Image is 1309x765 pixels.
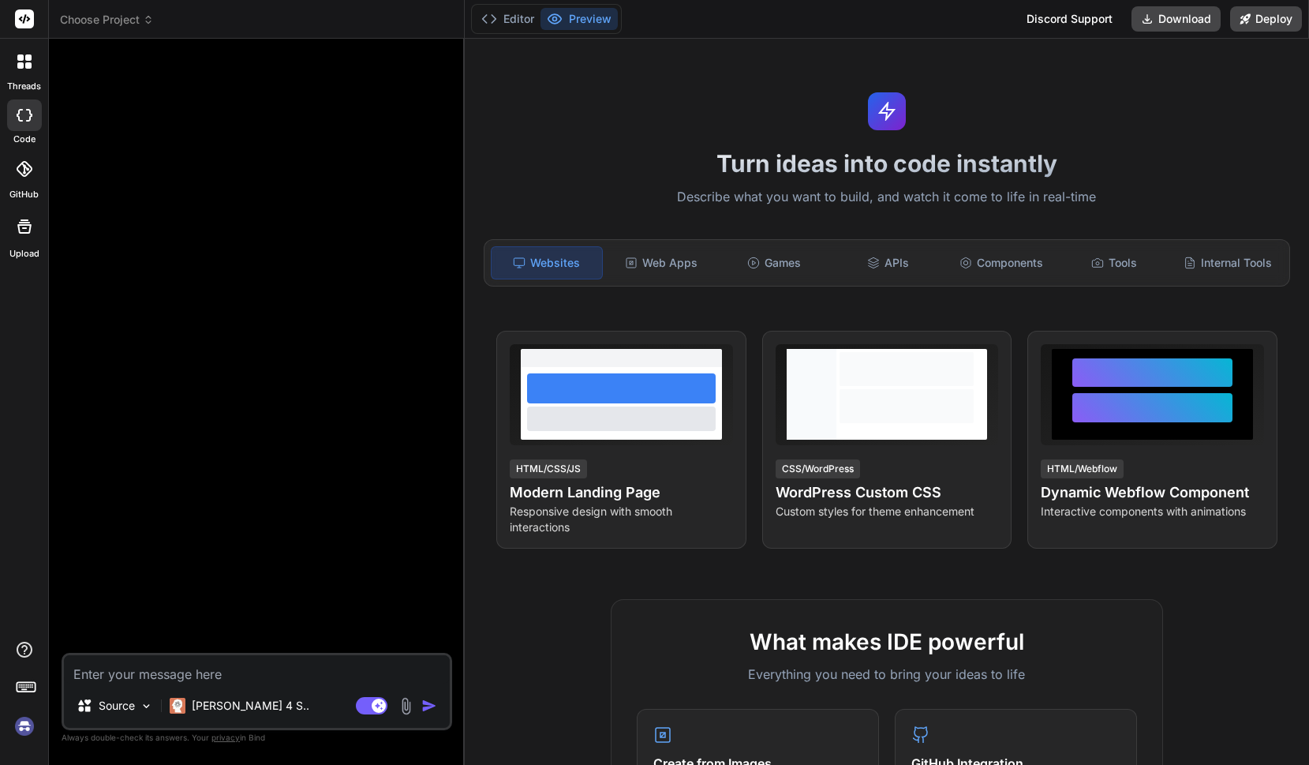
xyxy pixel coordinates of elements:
label: Upload [9,247,39,261]
img: Pick Models [140,699,153,713]
label: threads [7,80,41,93]
div: APIs [832,246,943,279]
img: signin [11,713,38,740]
button: Editor [475,8,540,30]
p: Source [99,698,135,714]
span: Choose Project [60,12,154,28]
button: Preview [540,8,618,30]
p: Custom styles for theme enhancement [776,504,999,519]
div: Web Apps [606,246,716,279]
label: code [13,133,36,146]
img: Claude 4 Sonnet [170,698,185,714]
div: Components [946,246,1057,279]
p: Always double-check its answers. Your in Bind [62,730,452,745]
h4: Modern Landing Page [510,482,733,504]
p: Responsive design with smooth interactions [510,504,733,535]
img: icon [421,698,437,714]
h2: What makes IDE powerful [637,625,1137,658]
div: Discord Support [1017,6,1122,32]
div: CSS/WordPress [776,459,860,478]
button: Deploy [1230,6,1302,32]
div: Websites [491,246,603,279]
div: HTML/CSS/JS [510,459,587,478]
h1: Turn ideas into code instantly [474,149,1300,178]
p: Interactive components with animations [1041,504,1264,519]
p: [PERSON_NAME] 4 S.. [192,698,309,714]
p: Describe what you want to build, and watch it come to life in real-time [474,187,1300,208]
label: GitHub [9,188,39,201]
div: HTML/Webflow [1041,459,1124,478]
span: privacy [211,733,240,742]
div: Internal Tools [1172,246,1283,279]
h4: WordPress Custom CSS [776,482,999,504]
h4: Dynamic Webflow Component [1041,482,1264,504]
p: Everything you need to bring your ideas to life [637,665,1137,684]
img: attachment [397,697,415,715]
button: Download [1131,6,1221,32]
div: Tools [1060,246,1170,279]
div: Games [719,246,829,279]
